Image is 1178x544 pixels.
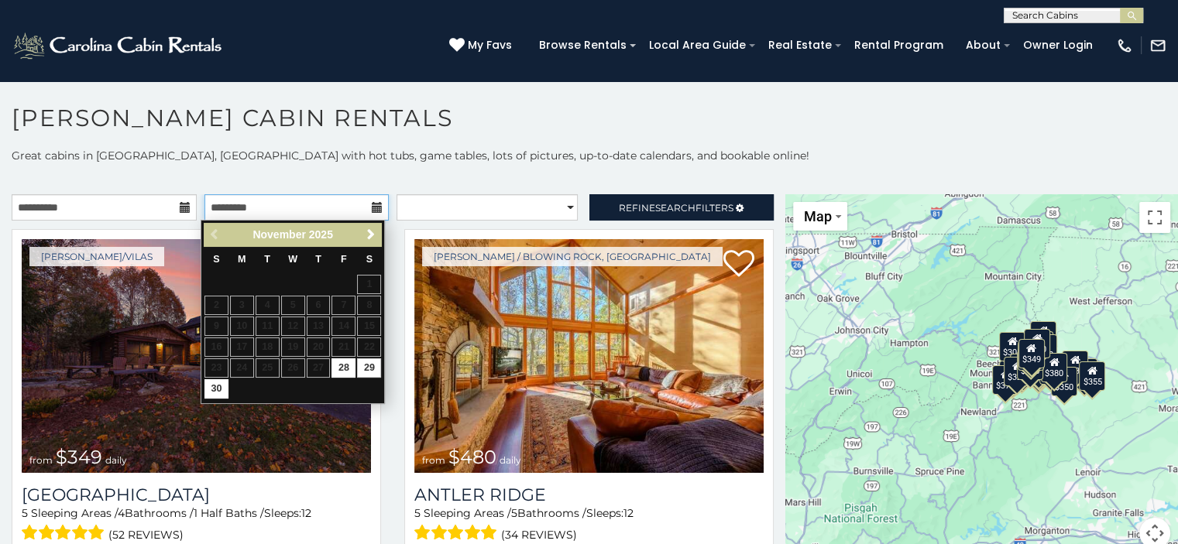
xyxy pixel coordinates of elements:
a: Real Estate [761,33,840,57]
div: $380 [1041,353,1067,382]
a: Add to favorites [723,248,754,281]
img: Diamond Creek Lodge [22,239,371,473]
div: $349 [1018,339,1044,368]
a: [PERSON_NAME]/Vilas [29,247,164,266]
div: $375 [991,365,1018,395]
div: $320 [1024,329,1050,358]
h3: Diamond Creek Lodge [22,484,371,505]
button: Change map style [793,202,847,231]
button: Toggle fullscreen view [1139,202,1170,233]
img: phone-regular-white.png [1116,37,1133,54]
span: from [29,454,53,466]
span: My Favs [468,37,512,53]
a: Antler Ridge from $480 daily [414,239,764,473]
span: Friday [341,254,347,265]
span: Thursday [315,254,321,265]
span: Map [804,208,832,224]
span: 12 [623,506,634,520]
div: $325 [1003,357,1029,386]
span: Tuesday [264,254,270,265]
a: RefineSearchFilters [589,194,774,221]
a: [PERSON_NAME] / Blowing Rock, [GEOGRAPHIC_DATA] [422,247,723,266]
span: 12 [301,506,311,520]
span: $349 [56,446,102,468]
a: Diamond Creek Lodge from $349 daily [22,239,371,473]
span: 5 [414,506,421,520]
span: $480 [448,446,496,468]
span: Wednesday [288,254,297,265]
img: White-1-2.png [12,30,226,61]
span: daily [500,454,521,466]
a: [GEOGRAPHIC_DATA] [22,484,371,505]
span: Refine Filters [619,202,733,214]
span: 1 Half Baths / [194,506,264,520]
span: 2025 [309,228,333,241]
div: $305 [998,332,1025,361]
span: 5 [511,506,517,520]
a: Local Area Guide [641,33,754,57]
span: 4 [118,506,125,520]
span: daily [105,454,127,466]
div: $355 [1079,361,1105,391]
span: Sunday [213,254,219,265]
div: $250 [1030,334,1056,364]
a: Next [361,225,380,245]
img: mail-regular-white.png [1149,37,1166,54]
a: Owner Login [1015,33,1101,57]
a: About [958,33,1008,57]
a: 28 [331,358,355,378]
span: Search [655,202,695,214]
div: $930 [1062,351,1088,380]
img: Antler Ridge [414,239,764,473]
a: 29 [357,358,381,378]
span: Saturday [366,254,373,265]
div: $350 [1050,367,1077,396]
div: $525 [1030,321,1056,351]
a: Antler Ridge [414,484,764,505]
a: My Favs [449,37,516,54]
span: Monday [238,254,246,265]
div: $225 [1016,351,1042,380]
span: November [252,228,305,241]
span: 5 [22,506,28,520]
a: Rental Program [847,33,951,57]
a: 30 [204,379,228,399]
span: Next [365,228,377,241]
span: from [422,454,445,466]
a: Browse Rentals [531,33,634,57]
